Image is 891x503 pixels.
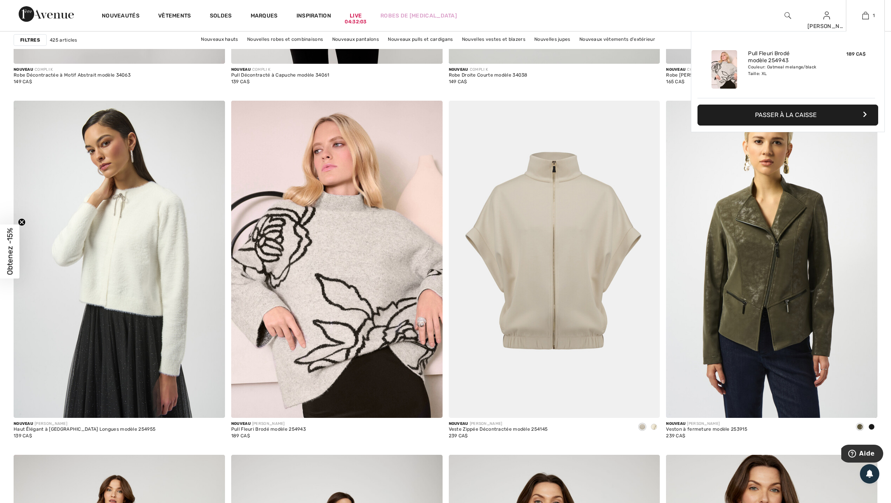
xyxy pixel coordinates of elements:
a: Live04:32:03 [350,12,362,20]
div: [PERSON_NAME] [666,421,747,427]
a: Nouvelles vestes et blazers [458,34,529,44]
div: Veste Zippée Décontractée modèle 254145 [449,427,548,432]
span: 189 CA$ [231,433,250,438]
a: Nouvelles robes et combinaisons [243,34,327,44]
span: Nouveau [231,67,251,72]
div: Haut Élégant à [GEOGRAPHIC_DATA] Longues modèle 254955 [14,427,155,432]
div: COMPLI K [14,67,131,73]
div: Pull Décontracté à Capuche modèle 34061 [231,73,330,78]
span: 149 CA$ [14,79,32,84]
span: 1 [873,12,875,19]
a: Se connecter [823,12,830,19]
div: [PERSON_NAME] [14,421,155,427]
div: Robe Droite Courte modèle 34038 [449,73,528,78]
div: Birch [648,421,660,434]
img: recherche [785,11,791,20]
img: Pull Fleuri Brodé modèle 254943. Oatmeal melange/black [231,101,443,418]
img: Mon panier [862,11,869,20]
span: Nouveau [231,421,251,426]
a: Nouveautés [102,12,139,21]
span: 139 CA$ [14,433,32,438]
button: Passer à la caisse [697,105,878,126]
button: Close teaser [18,218,26,226]
div: [PERSON_NAME] [231,421,306,427]
img: Haut Élégant à Manches Longues modèle 254955. Blanc d'hiver [14,101,225,418]
div: Veston à fermeture modèle 253915 [666,427,747,432]
span: Nouveau [14,67,33,72]
span: 165 CA$ [666,79,684,84]
a: 1 [846,11,884,20]
a: Nouveaux vêtements d'extérieur [575,34,659,44]
strong: Filtres [20,37,40,44]
a: Vêtements [158,12,191,21]
div: Pull Fleuri Brodé modèle 254943 [231,427,306,432]
img: Pull Fleuri Brodé modèle 254943 [711,50,737,89]
img: Mes infos [823,11,830,20]
span: Nouveau [666,421,685,426]
a: Soldes [210,12,232,21]
span: Obtenez -15% [5,228,14,275]
a: Nouvelles jupes [530,34,574,44]
div: Black [866,421,877,434]
div: [PERSON_NAME] [807,22,846,30]
span: 149 CA$ [449,79,467,84]
img: Veston à fermeture modèle 253915. Noir [666,101,877,418]
div: COMPLI K [231,67,330,73]
div: COMPLI K [449,67,528,73]
span: Nouveau [14,421,33,426]
span: 139 CA$ [231,79,249,84]
a: Nouveaux pantalons [328,34,383,44]
div: Fawn [636,421,648,434]
a: Nouveaux pulls et cardigans [384,34,457,44]
span: Nouveau [666,67,685,72]
div: 04:32:03 [345,18,366,26]
span: 425 articles [50,37,77,44]
div: COMPLI K [666,67,770,73]
span: 189 CA$ [846,51,866,57]
img: Veste Zippée Décontractée modèle 254145. Fawn [449,101,660,418]
span: 239 CA$ [666,433,685,438]
a: Nouveaux hauts [197,34,242,44]
iframe: Ouvre un widget dans lequel vous pouvez trouver plus d’informations [841,445,883,464]
span: 239 CA$ [449,433,468,438]
div: Couleur: Oatmeal melange/black Taille: XL [748,64,825,77]
span: Inspiration [296,12,331,21]
a: Pull Fleuri Brodé modèle 254943 [748,50,825,64]
div: Robe [PERSON_NAME] Fendue modèle 34037 [666,73,770,78]
a: Robes de [MEDICAL_DATA] [380,12,457,20]
div: Robe Décontractée à Motif Abstrait modèle 34063 [14,73,131,78]
img: 1ère Avenue [19,6,74,22]
div: Avocado [854,421,866,434]
span: Nouveau [449,67,468,72]
div: [PERSON_NAME] [449,421,548,427]
a: Marques [251,12,278,21]
span: Nouveau [449,421,468,426]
